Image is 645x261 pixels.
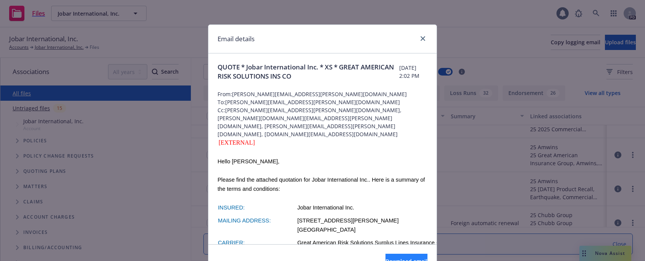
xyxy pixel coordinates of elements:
[218,205,245,211] span: INSURED:
[297,240,476,255] span: Great American Risk Solutions Surplus Lines Insurance Company (Non-Admitted)
[218,177,425,192] span: Please find the attached quotation for Jobar International Inc.. Here is a summary of the terms a...
[297,227,356,233] span: [GEOGRAPHIC_DATA]
[218,240,245,246] span: CARRIER:
[218,90,427,98] span: From: [PERSON_NAME][EMAIL_ADDRESS][PERSON_NAME][DOMAIN_NAME]
[218,217,271,224] span: MAILING ADDRESS:
[218,34,255,44] h1: Email details
[297,205,354,211] span: Jobar International Inc.
[297,217,399,224] span: [STREET_ADDRESS][PERSON_NAME]
[218,158,279,164] span: Hello [PERSON_NAME],
[218,63,399,81] span: QUOTE * Jobar International Inc. * XS * GREAT AMERICAN RISK SOLUTIONS INS CO
[218,98,427,106] span: To: [PERSON_NAME][EMAIL_ADDRESS][PERSON_NAME][DOMAIN_NAME]
[399,64,427,80] span: [DATE] 2:02 PM
[218,106,427,138] span: Cc: [PERSON_NAME][EMAIL_ADDRESS][PERSON_NAME][DOMAIN_NAME], [PERSON_NAME][DOMAIN_NAME][EMAIL_ADDR...
[418,34,427,43] a: close
[218,138,427,147] div: [EXTERNAL]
